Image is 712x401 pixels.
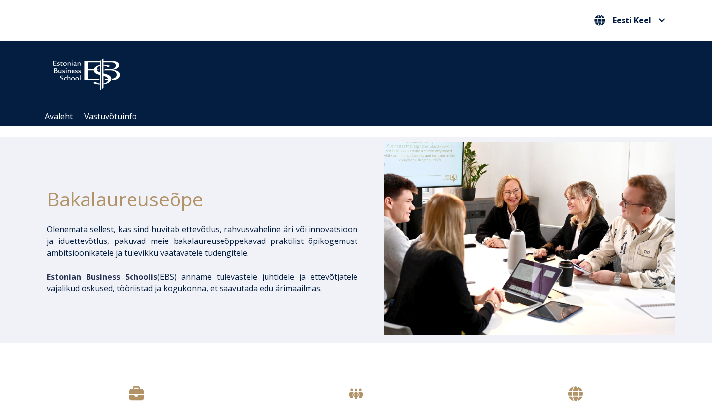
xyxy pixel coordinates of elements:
span: Estonian Business Schoolis [47,271,157,282]
a: Vastuvõtuinfo [84,111,137,121]
img: Bakalaureusetudengid [384,142,675,335]
div: Navigation Menu [40,106,682,126]
img: ebs_logo2016_white [44,51,129,93]
p: Olenemata sellest, kas sind huvitab ettevõtlus, rahvusvaheline äri või innovatsioon ja iduettevõt... [47,223,357,259]
a: Avaleht [45,111,73,121]
h1: Bakalaureuseõpe [47,184,357,213]
button: Eesti Keel [592,12,667,28]
p: EBS) anname tulevastele juhtidele ja ettevõtjatele vajalikud oskused, tööriistad ja kogukonna, et... [47,271,357,294]
nav: Vali oma keel [592,12,667,29]
span: ( [47,271,160,282]
span: Eesti Keel [613,16,651,24]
